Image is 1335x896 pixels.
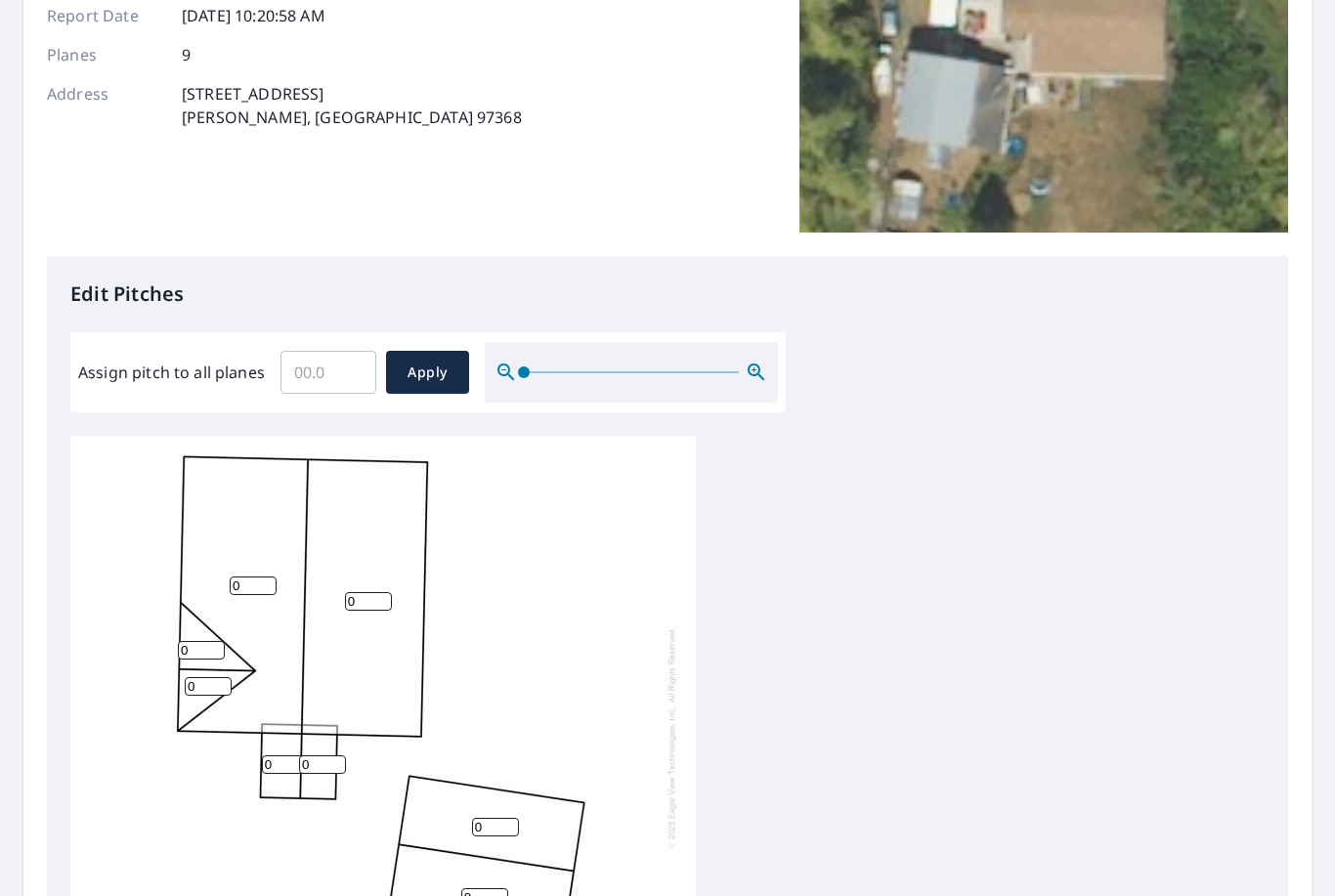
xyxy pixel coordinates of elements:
p: 9 [182,43,191,66]
p: Planes [47,43,164,66]
p: [STREET_ADDRESS] [PERSON_NAME], [GEOGRAPHIC_DATA] 97368 [182,82,522,129]
label: Assign pitch to all planes [78,361,265,384]
button: Apply [386,351,469,394]
input: 00.0 [280,345,376,400]
p: Address [47,82,164,129]
span: Apply [402,361,453,385]
p: [DATE] 10:20:58 AM [182,4,325,27]
p: Report Date [47,4,164,27]
p: Edit Pitches [70,279,1265,309]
